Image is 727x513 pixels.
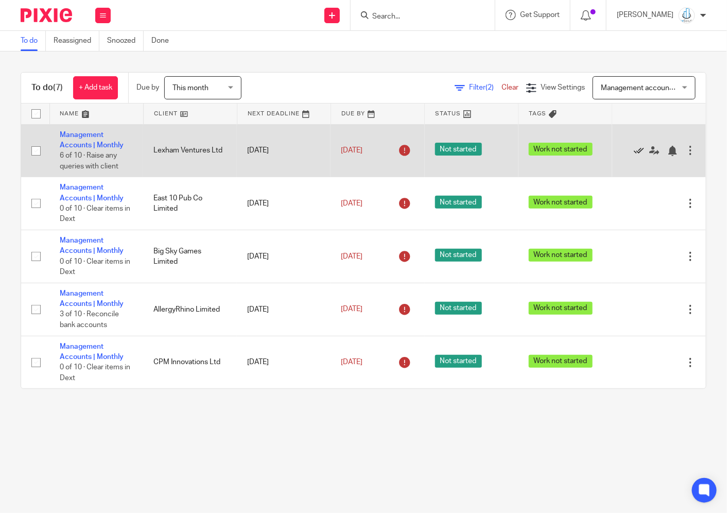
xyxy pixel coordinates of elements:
[501,84,518,91] a: Clear
[60,258,130,276] span: 0 of 10 · Clear items in Dext
[143,336,237,388] td: CPM Innovations Ltd
[60,205,130,223] span: 0 of 10 · Clear items in Dext
[60,364,130,382] span: 0 of 10 · Clear items in Dext
[529,302,593,315] span: Work not started
[529,111,546,116] span: Tags
[371,12,464,22] input: Search
[151,31,177,51] a: Done
[341,200,362,207] span: [DATE]
[617,10,673,20] p: [PERSON_NAME]
[60,152,118,170] span: 6 of 10 · Raise any queries with client
[21,31,46,51] a: To do
[172,84,209,92] span: This month
[486,84,494,91] span: (2)
[341,147,362,154] span: [DATE]
[435,143,482,156] span: Not started
[237,124,331,177] td: [DATE]
[237,336,331,388] td: [DATE]
[31,82,63,93] h1: To do
[520,11,560,19] span: Get Support
[60,237,124,254] a: Management Accounts | Monthly
[60,311,119,329] span: 3 of 10 · Reconcile bank accounts
[529,196,593,209] span: Work not started
[237,230,331,283] td: [DATE]
[341,358,362,366] span: [DATE]
[435,249,482,262] span: Not started
[60,131,124,149] a: Management Accounts | Monthly
[679,7,695,24] img: Logo_PNG.png
[21,8,72,22] img: Pixie
[136,82,159,93] p: Due by
[435,302,482,315] span: Not started
[529,143,593,156] span: Work not started
[53,83,63,92] span: (7)
[143,177,237,230] td: East 10 Pub Co Limited
[435,196,482,209] span: Not started
[107,31,144,51] a: Snoozed
[469,84,501,91] span: Filter
[143,283,237,336] td: AllergyRhino Limited
[529,355,593,368] span: Work not started
[634,145,649,156] a: Mark as done
[143,124,237,177] td: Lexham Ventures Ltd
[237,283,331,336] td: [DATE]
[60,290,124,307] a: Management Accounts | Monthly
[54,31,99,51] a: Reassigned
[435,355,482,368] span: Not started
[529,249,593,262] span: Work not started
[541,84,585,91] span: View Settings
[237,177,331,230] td: [DATE]
[341,306,362,313] span: [DATE]
[60,343,124,361] a: Management Accounts | Monthly
[143,230,237,283] td: Big Sky Games Limited
[73,76,118,99] a: + Add task
[341,253,362,260] span: [DATE]
[601,84,690,92] span: Management accounts jobs
[60,184,124,201] a: Management Accounts | Monthly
